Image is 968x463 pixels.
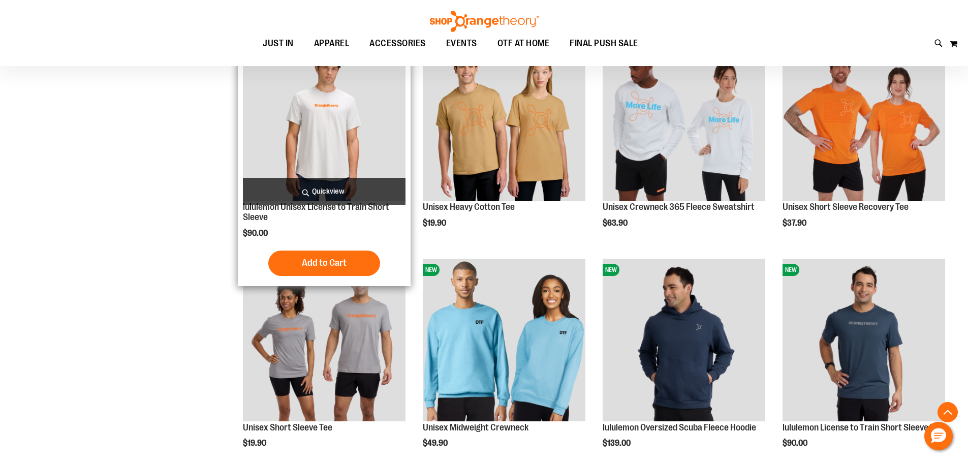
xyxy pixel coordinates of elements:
[243,38,405,201] img: lululemon Unisex License to Train Short Sleeve
[783,202,909,212] a: Unisex Short Sleeve Recovery Tee
[314,32,350,55] span: APPAREL
[783,38,945,201] img: Unisex Short Sleeve Recovery Tee
[559,32,648,55] a: FINAL PUSH SALE
[783,219,808,228] span: $37.90
[777,33,950,254] div: product
[423,219,448,228] span: $19.90
[924,422,953,450] button: Hello, have a question? Let’s chat.
[304,32,360,55] a: APPAREL
[603,259,765,421] img: lululemon Oversized Scuba Fleece Hoodie
[603,219,629,228] span: $63.90
[428,11,540,32] img: Shop Orangetheory
[446,32,477,55] span: EVENTS
[423,38,585,202] a: Unisex Heavy Cotton TeeNEW
[423,259,585,423] a: Unisex Midweight CrewneckNEW
[598,33,770,254] div: product
[783,259,945,421] img: lululemon License to Train Short Sleeve Tee
[243,178,405,205] a: Quickview
[938,402,958,422] button: Back To Top
[783,439,809,448] span: $90.00
[263,32,294,55] span: JUST IN
[243,38,405,202] a: lululemon Unisex License to Train Short SleeveNEW
[603,202,755,212] a: Unisex Crewneck 365 Fleece Sweatshirt
[783,38,945,202] a: Unisex Short Sleeve Recovery TeeNEW
[243,202,389,222] a: lululemon Unisex License to Train Short Sleeve
[423,264,440,276] span: NEW
[603,264,619,276] span: NEW
[487,32,560,55] a: OTF AT HOME
[423,259,585,421] img: Unisex Midweight Crewneck
[423,422,528,433] a: Unisex Midweight Crewneck
[423,38,585,201] img: Unisex Heavy Cotton Tee
[603,38,765,201] img: Unisex Crewneck 365 Fleece Sweatshirt
[603,422,756,433] a: lululemon Oversized Scuba Fleece Hoodie
[436,32,487,55] a: EVENTS
[497,32,550,55] span: OTF AT HOME
[243,259,405,421] img: Unisex Short Sleeve Tee
[359,32,436,55] a: ACCESSORIES
[603,38,765,202] a: Unisex Crewneck 365 Fleece SweatshirtNEW
[268,251,380,276] button: Add to Cart
[603,439,632,448] span: $139.00
[423,439,449,448] span: $49.90
[238,33,411,286] div: product
[253,32,304,55] a: JUST IN
[783,264,799,276] span: NEW
[243,422,332,433] a: Unisex Short Sleeve Tee
[603,259,765,423] a: lululemon Oversized Scuba Fleece HoodieNEW
[243,439,268,448] span: $19.90
[243,229,269,238] span: $90.00
[783,259,945,423] a: lululemon License to Train Short Sleeve TeeNEW
[783,422,943,433] a: lululemon License to Train Short Sleeve Tee
[418,33,590,254] div: product
[369,32,426,55] span: ACCESSORIES
[570,32,638,55] span: FINAL PUSH SALE
[302,257,347,268] span: Add to Cart
[243,259,405,423] a: Unisex Short Sleeve TeeNEW
[423,202,515,212] a: Unisex Heavy Cotton Tee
